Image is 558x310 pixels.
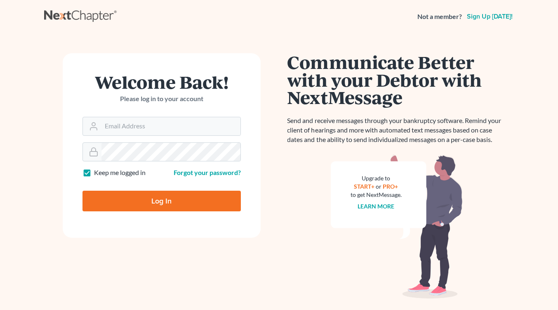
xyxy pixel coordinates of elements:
[376,183,381,190] span: or
[354,183,374,190] a: START+
[287,53,506,106] h1: Communicate Better with your Debtor with NextMessage
[174,168,241,176] a: Forgot your password?
[101,117,240,135] input: Email Address
[82,191,241,211] input: Log In
[351,191,402,199] div: to get NextMessage.
[465,13,514,20] a: Sign up [DATE]!
[351,174,402,182] div: Upgrade to
[82,94,241,104] p: Please log in to your account
[331,154,463,299] img: nextmessage_bg-59042aed3d76b12b5cd301f8e5b87938c9018125f34e5fa2b7a6b67550977c72.svg
[94,168,146,177] label: Keep me logged in
[287,116,506,144] p: Send and receive messages through your bankruptcy software. Remind your client of hearings and mo...
[417,12,462,21] strong: Not a member?
[383,183,398,190] a: PRO+
[358,203,394,210] a: Learn more
[82,73,241,91] h1: Welcome Back!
